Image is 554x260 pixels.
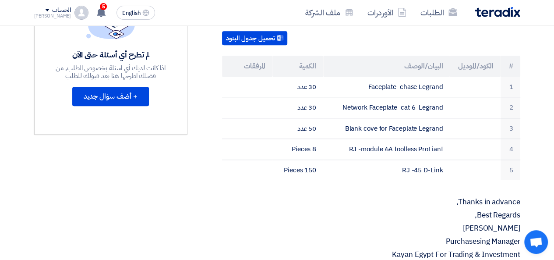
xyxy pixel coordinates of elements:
[100,3,107,10] span: 5
[222,224,520,233] p: [PERSON_NAME]
[222,31,287,45] button: تحميل جدول البنود
[272,56,323,77] th: الكمية
[323,118,450,139] td: Blank cove for Faceplate Legrand
[272,139,323,160] td: 8 Pieces
[501,118,520,139] td: 3
[222,56,273,77] th: المرفقات
[222,198,520,207] p: Thanks in advance,
[501,139,520,160] td: 4
[323,139,450,160] td: RJ -module 6A toolless ProLiant
[222,211,520,220] p: Best Regards,
[524,230,548,254] div: Open chat
[47,50,175,60] div: لم تطرح أي أسئلة حتى الآن
[501,97,520,118] td: 2
[272,160,323,180] td: 150 Pieces
[323,77,450,97] td: Faceplate chase Legrand
[122,10,141,16] span: English
[222,237,520,246] p: Purchasesing Manager
[501,56,520,77] th: #
[272,77,323,97] td: 30 عدد
[52,7,71,14] div: الحساب
[450,56,501,77] th: الكود/الموديل
[47,64,175,80] div: اذا كانت لديك أي اسئلة بخصوص الطلب, من فضلك اطرحها هنا بعد قبولك للطلب
[413,2,464,23] a: الطلبات
[475,7,520,17] img: Teradix logo
[272,118,323,139] td: 50 عدد
[298,2,360,23] a: ملف الشركة
[501,160,520,180] td: 5
[272,97,323,118] td: 30 عدد
[323,160,450,180] td: RJ -45 D-Link
[34,14,71,18] div: [PERSON_NAME]
[323,97,450,118] td: Network Faceplate cat 6 Legrand
[74,6,88,20] img: profile_test.png
[360,2,413,23] a: الأوردرات
[72,87,149,106] button: + أضف سؤال جديد
[116,6,155,20] button: English
[501,77,520,97] td: 1
[323,56,450,77] th: البيان/الوصف
[222,250,520,259] p: Kayan Egypt For Trading & Investment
